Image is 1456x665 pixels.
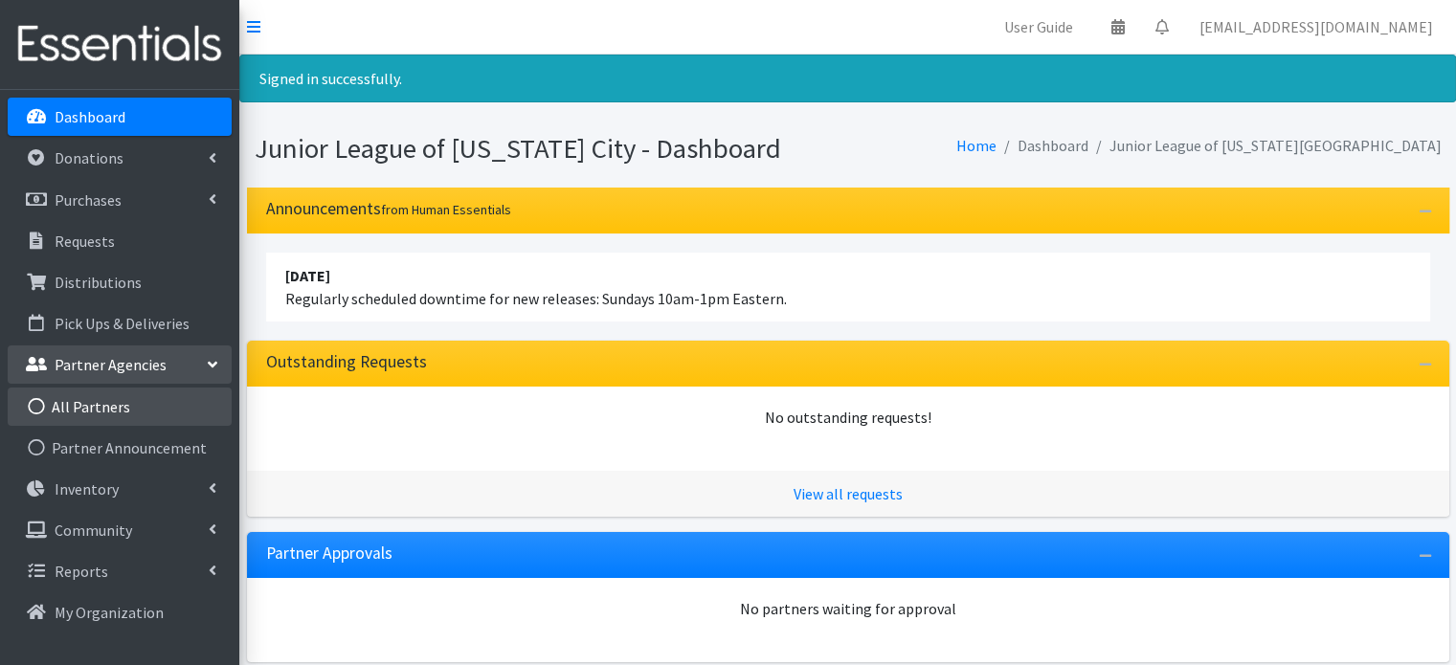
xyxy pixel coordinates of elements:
[8,552,232,590] a: Reports
[55,314,190,333] p: Pick Ups & Deliveries
[1088,132,1442,160] li: Junior League of [US_STATE][GEOGRAPHIC_DATA]
[8,98,232,136] a: Dashboard
[8,263,232,301] a: Distributions
[55,521,132,540] p: Community
[55,562,108,581] p: Reports
[266,352,427,372] h3: Outstanding Requests
[266,543,392,564] h3: Partner Approvals
[55,603,164,622] p: My Organization
[989,8,1088,46] a: User Guide
[8,12,232,77] img: HumanEssentials
[8,304,232,343] a: Pick Ups & Deliveries
[55,190,122,210] p: Purchases
[8,345,232,384] a: Partner Agencies
[8,139,232,177] a: Donations
[255,132,841,166] h1: Junior League of [US_STATE] City - Dashboard
[55,107,125,126] p: Dashboard
[997,132,1088,160] li: Dashboard
[8,593,232,632] a: My Organization
[794,484,903,503] a: View all requests
[266,199,511,219] h3: Announcements
[55,479,119,499] p: Inventory
[55,273,142,292] p: Distributions
[8,222,232,260] a: Requests
[956,136,997,155] a: Home
[55,148,123,167] p: Donations
[8,181,232,219] a: Purchases
[8,429,232,467] a: Partner Announcement
[8,511,232,549] a: Community
[8,388,232,426] a: All Partners
[8,470,232,508] a: Inventory
[285,266,330,285] strong: [DATE]
[266,253,1430,321] li: Regularly scheduled downtime for new releases: Sundays 10am-1pm Eastern.
[55,355,167,374] p: Partner Agencies
[239,55,1456,102] div: Signed in successfully.
[381,201,511,218] small: from Human Essentials
[266,597,1430,620] div: No partners waiting for approval
[1184,8,1448,46] a: [EMAIL_ADDRESS][DOMAIN_NAME]
[55,232,115,251] p: Requests
[266,406,1430,429] div: No outstanding requests!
